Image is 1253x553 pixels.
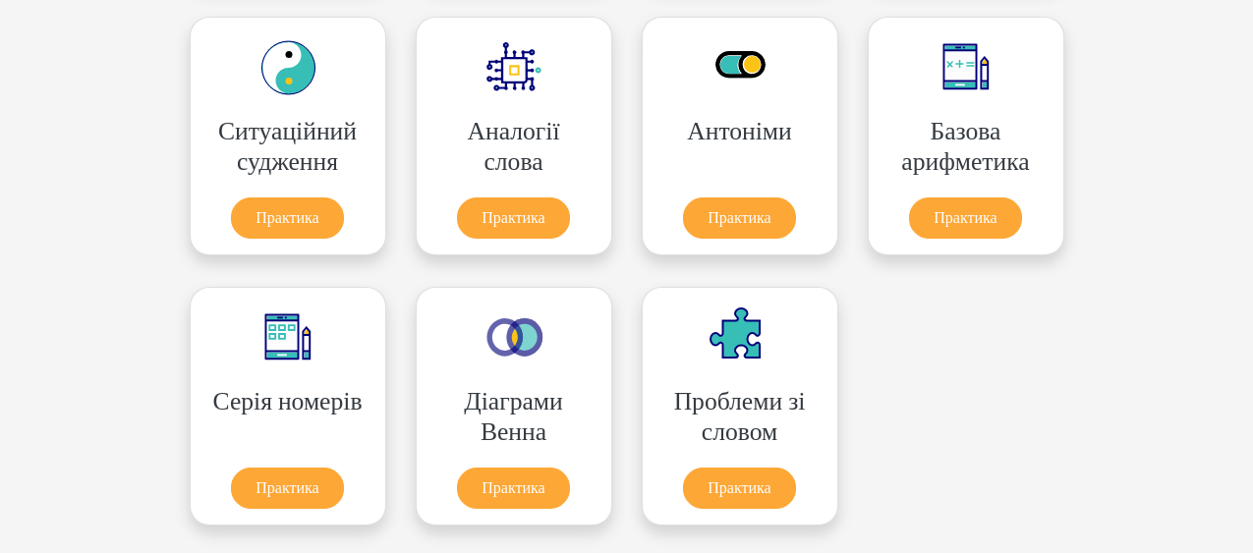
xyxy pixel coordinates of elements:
[683,468,795,509] a: Практика
[683,197,795,239] a: Практика
[457,468,569,509] a: Практика
[231,468,343,509] a: Практика
[909,197,1021,239] a: Практика
[231,197,343,239] a: Практика
[457,197,569,239] a: Практика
